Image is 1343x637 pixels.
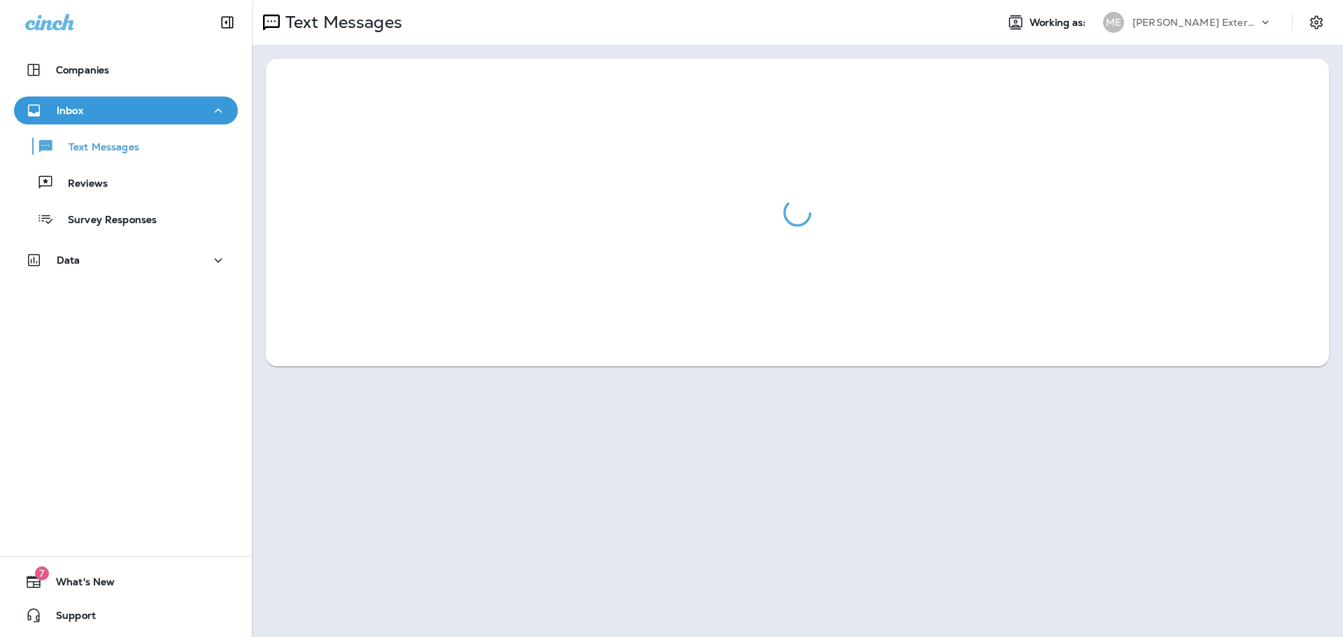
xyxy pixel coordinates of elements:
[1132,17,1258,28] p: [PERSON_NAME] Exterminating
[14,96,238,124] button: Inbox
[14,246,238,274] button: Data
[14,131,238,161] button: Text Messages
[57,105,83,116] p: Inbox
[42,610,96,627] span: Support
[1304,10,1329,35] button: Settings
[14,601,238,629] button: Support
[280,12,402,33] p: Text Messages
[54,214,157,227] p: Survey Responses
[14,56,238,84] button: Companies
[55,141,139,155] p: Text Messages
[42,576,115,593] span: What's New
[54,178,108,191] p: Reviews
[56,64,109,76] p: Companies
[14,204,238,234] button: Survey Responses
[208,8,247,36] button: Collapse Sidebar
[1030,17,1089,29] span: Working as:
[14,168,238,197] button: Reviews
[57,255,80,266] p: Data
[1103,12,1124,33] div: ME
[35,566,49,580] span: 7
[14,568,238,596] button: 7What's New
